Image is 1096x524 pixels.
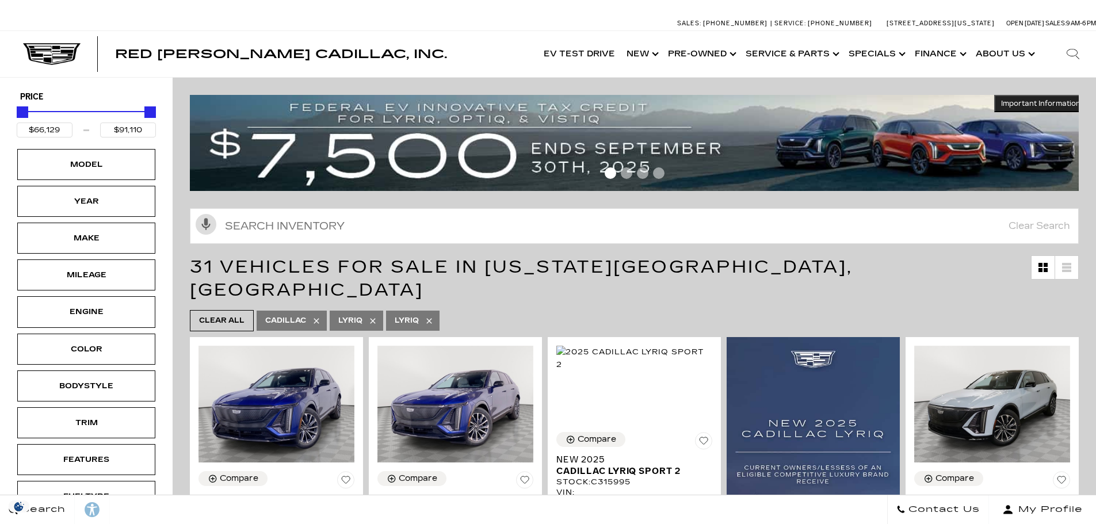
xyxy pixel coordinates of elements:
[377,493,533,516] a: New 2025Cadillac LYRIQ Sport 1
[774,20,806,27] span: Service:
[994,95,1087,112] button: Important Information
[578,434,616,445] div: Compare
[17,481,155,512] div: FueltypeFueltype
[935,473,974,484] div: Compare
[115,47,447,61] span: Red [PERSON_NAME] Cadillac, Inc.
[17,149,155,180] div: ModelModel
[808,20,872,27] span: [PHONE_NUMBER]
[198,471,268,486] button: Compare Vehicle
[337,471,354,493] button: Save Vehicle
[605,167,616,179] span: Go to slide 1
[6,500,32,512] section: Click to Open Cookie Consent Modal
[58,232,115,244] div: Make
[1014,502,1083,518] span: My Profile
[887,20,995,27] a: [STREET_ADDRESS][US_STATE]
[17,296,155,327] div: EngineEngine
[17,102,156,137] div: Price
[556,465,704,477] span: Cadillac LYRIQ Sport 2
[190,95,1087,191] img: vrp-tax-ending-august-version
[58,158,115,171] div: Model
[199,313,245,328] span: Clear All
[6,500,32,512] img: Opt-Out Icon
[887,495,989,524] a: Contact Us
[58,195,115,208] div: Year
[198,346,354,462] img: 2025 Cadillac LYRIQ Sport 1
[695,432,712,454] button: Save Vehicle
[100,123,156,137] input: Maximum
[914,471,983,486] button: Compare Vehicle
[914,493,1070,516] a: New 2025Cadillac LYRIQ Sport 2
[144,106,156,118] div: Maximum Price
[538,31,621,77] a: EV Test Drive
[556,346,712,371] img: 2025 Cadillac LYRIQ Sport 2
[909,31,970,77] a: Finance
[516,471,533,493] button: Save Vehicle
[58,343,115,355] div: Color
[58,453,115,466] div: Features
[556,487,712,508] div: VIN: [US_VEHICLE_IDENTIFICATION_NUMBER]
[703,20,767,27] span: [PHONE_NUMBER]
[115,48,447,60] a: Red [PERSON_NAME] Cadillac, Inc.
[17,370,155,401] div: BodystyleBodystyle
[58,269,115,281] div: Mileage
[556,454,704,465] span: New 2025
[395,313,419,328] span: LYRIQ
[677,20,770,26] a: Sales: [PHONE_NUMBER]
[399,473,437,484] div: Compare
[906,502,980,518] span: Contact Us
[1001,99,1080,108] span: Important Information
[770,20,875,26] a: Service: [PHONE_NUMBER]
[17,444,155,475] div: FeaturesFeatures
[970,31,1038,77] a: About Us
[18,502,66,518] span: Search
[17,259,155,290] div: MileageMileage
[556,432,625,447] button: Compare Vehicle
[58,490,115,503] div: Fueltype
[196,214,216,235] svg: Click to toggle on voice search
[1066,20,1096,27] span: 9 AM-6 PM
[1045,20,1066,27] span: Sales:
[377,346,533,462] img: 2025 Cadillac LYRIQ Sport 1
[377,471,446,486] button: Compare Vehicle
[621,167,632,179] span: Go to slide 2
[1053,471,1070,493] button: Save Vehicle
[220,473,258,484] div: Compare
[1006,20,1044,27] span: Open [DATE]
[338,313,362,328] span: Lyriq
[17,334,155,365] div: ColorColor
[914,493,1061,504] span: New 2025
[198,493,354,516] a: New 2025Cadillac LYRIQ Sport 1
[677,20,701,27] span: Sales:
[377,493,525,504] span: New 2025
[17,123,72,137] input: Minimum
[58,380,115,392] div: Bodystyle
[17,407,155,438] div: TrimTrim
[58,305,115,318] div: Engine
[556,454,712,477] a: New 2025Cadillac LYRIQ Sport 2
[621,31,662,77] a: New
[265,313,306,328] span: Cadillac
[556,477,712,487] div: Stock : C315995
[17,106,28,118] div: Minimum Price
[20,92,152,102] h5: Price
[740,31,843,77] a: Service & Parts
[914,346,1070,462] img: 2025 Cadillac LYRIQ Sport 2
[637,167,648,179] span: Go to slide 3
[989,495,1096,524] button: Open user profile menu
[17,223,155,254] div: MakeMake
[17,186,155,217] div: YearYear
[653,167,665,179] span: Go to slide 4
[662,31,740,77] a: Pre-Owned
[190,208,1079,244] input: Search Inventory
[23,43,81,65] img: Cadillac Dark Logo with Cadillac White Text
[843,31,909,77] a: Specials
[190,257,853,300] span: 31 Vehicles for Sale in [US_STATE][GEOGRAPHIC_DATA], [GEOGRAPHIC_DATA]
[58,416,115,429] div: Trim
[198,493,346,504] span: New 2025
